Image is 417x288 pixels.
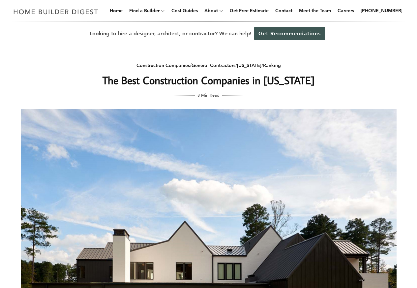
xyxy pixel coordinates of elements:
a: Get Recommendations [254,27,325,40]
img: Home Builder Digest [11,5,101,18]
div: / / / [77,61,340,70]
h1: The Best Construction Companies in [US_STATE] [77,72,340,88]
a: Construction Companies [136,62,190,68]
span: 8 Min Read [197,91,220,99]
a: [US_STATE] [237,62,261,68]
a: General Contractors [192,62,235,68]
a: Ranking [263,62,281,68]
